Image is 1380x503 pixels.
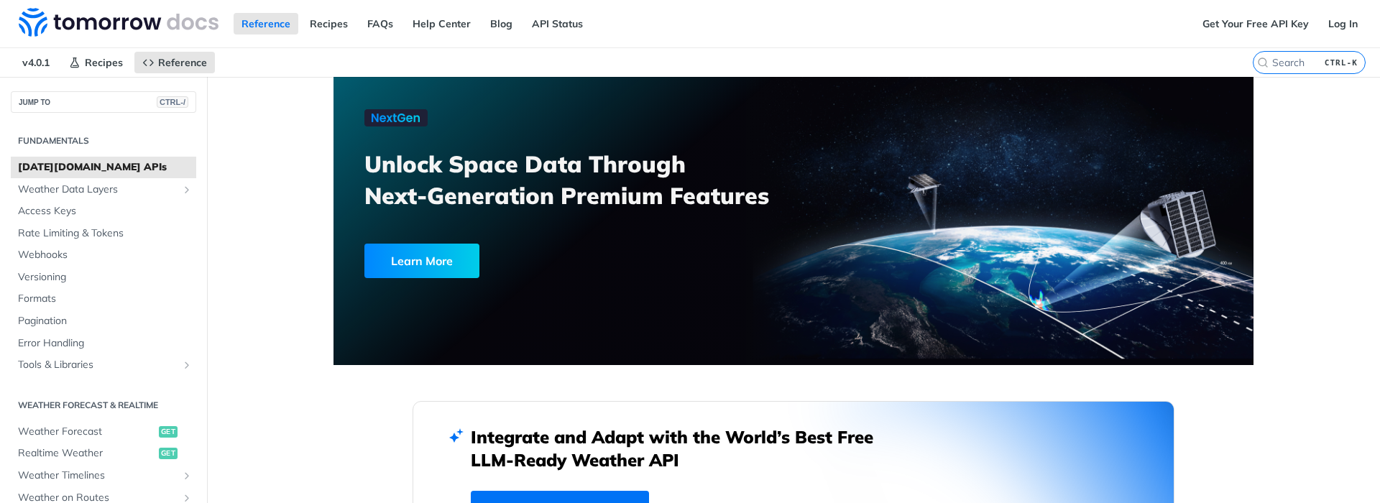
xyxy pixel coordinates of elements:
[181,470,193,481] button: Show subpages for Weather Timelines
[181,359,193,371] button: Show subpages for Tools & Libraries
[18,314,193,328] span: Pagination
[482,13,520,34] a: Blog
[11,267,196,288] a: Versioning
[11,200,196,222] a: Access Keys
[11,157,196,178] a: [DATE][DOMAIN_NAME] APIs
[11,333,196,354] a: Error Handling
[11,134,196,147] h2: Fundamentals
[359,13,401,34] a: FAQs
[18,292,193,306] span: Formats
[11,354,196,376] a: Tools & LibrariesShow subpages for Tools & Libraries
[181,184,193,195] button: Show subpages for Weather Data Layers
[524,13,591,34] a: API Status
[18,336,193,351] span: Error Handling
[1195,13,1317,34] a: Get Your Free API Key
[85,56,123,69] span: Recipes
[18,425,155,439] span: Weather Forecast
[11,288,196,310] a: Formats
[159,448,178,459] span: get
[18,226,193,241] span: Rate Limiting & Tokens
[1320,13,1366,34] a: Log In
[18,446,155,461] span: Realtime Weather
[158,56,207,69] span: Reference
[134,52,215,73] a: Reference
[18,270,193,285] span: Versioning
[159,426,178,438] span: get
[11,310,196,332] a: Pagination
[364,244,720,278] a: Learn More
[18,183,178,197] span: Weather Data Layers
[234,13,298,34] a: Reference
[11,443,196,464] a: Realtime Weatherget
[302,13,356,34] a: Recipes
[364,148,809,211] h3: Unlock Space Data Through Next-Generation Premium Features
[1321,55,1361,70] kbd: CTRL-K
[11,179,196,200] a: Weather Data LayersShow subpages for Weather Data Layers
[364,109,428,126] img: NextGen
[405,13,479,34] a: Help Center
[11,465,196,486] a: Weather TimelinesShow subpages for Weather Timelines
[11,244,196,266] a: Webhooks
[471,425,895,471] h2: Integrate and Adapt with the World’s Best Free LLM-Ready Weather API
[364,244,479,278] div: Learn More
[11,91,196,113] button: JUMP TOCTRL-/
[11,399,196,412] h2: Weather Forecast & realtime
[61,52,131,73] a: Recipes
[18,204,193,218] span: Access Keys
[1257,57,1269,68] svg: Search
[11,223,196,244] a: Rate Limiting & Tokens
[11,421,196,443] a: Weather Forecastget
[18,358,178,372] span: Tools & Libraries
[19,8,218,37] img: Tomorrow.io Weather API Docs
[157,96,188,108] span: CTRL-/
[18,160,193,175] span: [DATE][DOMAIN_NAME] APIs
[18,469,178,483] span: Weather Timelines
[18,248,193,262] span: Webhooks
[14,52,57,73] span: v4.0.1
